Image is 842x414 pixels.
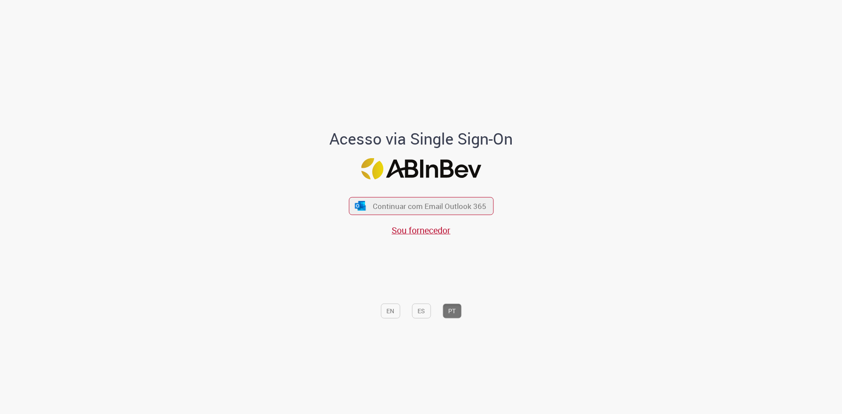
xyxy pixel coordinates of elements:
span: Continuar com Email Outlook 365 [373,201,486,211]
img: ícone Azure/Microsoft 360 [354,201,367,210]
button: ícone Azure/Microsoft 360 Continuar com Email Outlook 365 [349,197,493,215]
h1: Acesso via Single Sign-On [300,130,543,148]
button: EN [381,304,400,318]
img: Logo ABInBev [361,158,481,180]
button: PT [442,304,461,318]
a: Sou fornecedor [392,224,450,236]
button: ES [412,304,431,318]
